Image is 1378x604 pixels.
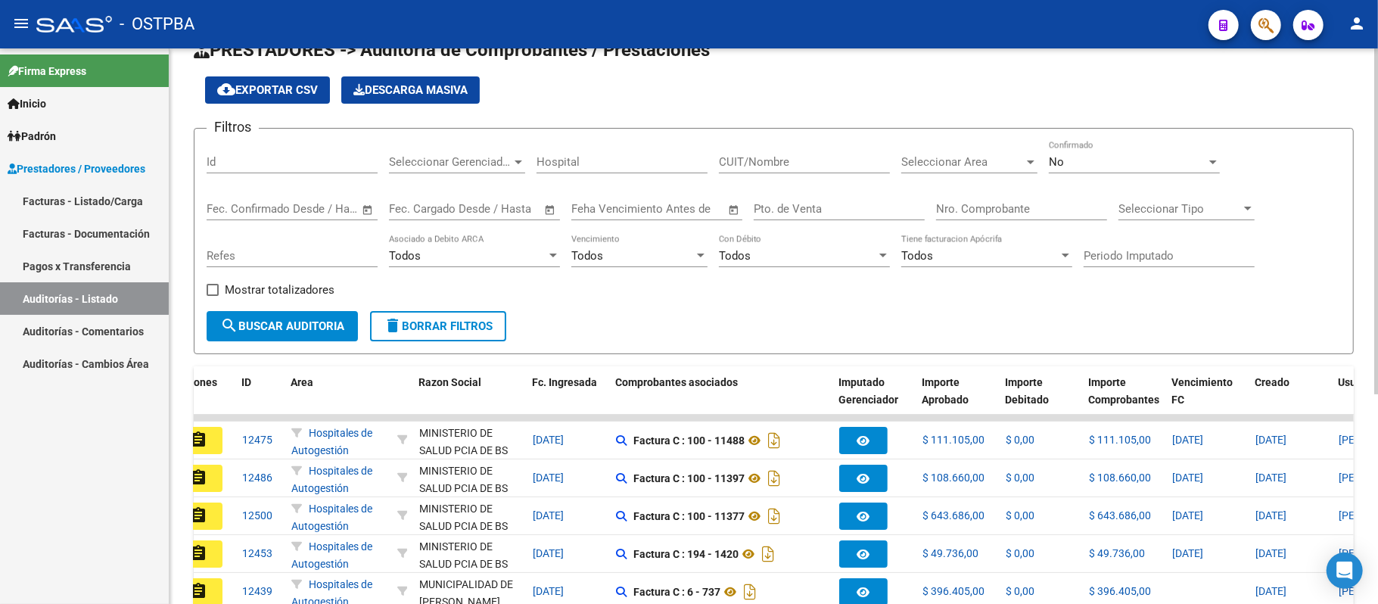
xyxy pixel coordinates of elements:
[189,582,207,600] mat-icon: assignment
[1006,472,1034,484] span: $ 0,00
[1348,14,1366,33] mat-icon: person
[740,580,760,604] i: Descargar documento
[719,249,751,263] span: Todos
[901,155,1024,169] span: Seleccionar Area
[217,83,318,97] span: Exportar CSV
[389,155,512,169] span: Seleccionar Gerenciador
[419,425,521,456] div: - 30626983398
[225,281,334,299] span: Mostrar totalizadores
[922,434,985,446] span: $ 111.105,00
[1089,472,1151,484] span: $ 108.660,00
[1118,202,1241,216] span: Seleccionar Tipo
[241,376,251,388] span: ID
[419,425,521,476] div: MINISTERIO DE SALUD PCIA DE BS AS
[922,509,985,521] span: $ 643.686,00
[1006,434,1034,446] span: $ 0,00
[916,366,999,433] datatable-header-cell: Importe Aprobado
[1005,376,1049,406] span: Importe Debitado
[633,472,745,484] strong: Factura C : 100 - 11397
[609,366,832,433] datatable-header-cell: Comprobantes asociados
[1082,366,1165,433] datatable-header-cell: Importe Comprobantes
[189,469,207,487] mat-icon: assignment
[189,544,207,562] mat-icon: assignment
[389,249,421,263] span: Todos
[217,80,235,98] mat-icon: cloud_download
[542,201,559,219] button: Open calendar
[1006,585,1034,597] span: $ 0,00
[532,376,597,388] span: Fc. Ingresada
[291,503,372,532] span: Hospitales de Autogestión
[533,434,564,446] span: [DATE]
[291,540,372,570] span: Hospitales de Autogestión
[341,76,480,104] button: Descarga Masiva
[205,76,330,104] button: Exportar CSV
[832,366,916,433] datatable-header-cell: Imputado Gerenciador
[633,510,745,522] strong: Factura C : 100 - 11377
[1172,434,1203,446] span: [DATE]
[291,427,372,456] span: Hospitales de Autogestión
[220,316,238,335] mat-icon: search
[758,542,778,566] i: Descargar documento
[1089,509,1151,521] span: $ 643.686,00
[901,249,933,263] span: Todos
[194,39,710,61] span: PRESTADORES -> Auditoría de Comprobantes / Prestaciones
[419,462,521,494] div: - 30626983398
[291,376,313,388] span: Area
[242,509,272,521] span: 12500
[207,117,259,138] h3: Filtros
[1255,547,1286,559] span: [DATE]
[1172,509,1203,521] span: [DATE]
[838,376,898,406] span: Imputado Gerenciador
[533,472,564,484] span: [DATE]
[370,311,506,341] button: Borrar Filtros
[419,538,521,570] div: - 30626983398
[1165,366,1249,433] datatable-header-cell: Vencimiento FC
[189,506,207,525] mat-icon: assignment
[8,63,86,79] span: Firma Express
[1006,547,1034,559] span: $ 0,00
[8,160,145,177] span: Prestadores / Proveedores
[167,366,235,433] datatable-header-cell: Acciones
[633,548,739,560] strong: Factura C : 194 - 1420
[1049,155,1064,169] span: No
[464,202,537,216] input: Fecha fin
[207,311,358,341] button: Buscar Auditoria
[726,201,743,219] button: Open calendar
[12,14,30,33] mat-icon: menu
[764,428,784,453] i: Descargar documento
[207,202,268,216] input: Fecha inicio
[242,434,272,446] span: 12475
[615,376,738,388] span: Comprobantes asociados
[418,376,481,388] span: Razon Social
[389,202,450,216] input: Fecha inicio
[533,585,564,597] span: [DATE]
[285,366,390,433] datatable-header-cell: Area
[633,434,745,447] strong: Factura C : 100 - 11488
[242,547,272,559] span: 12453
[1255,472,1286,484] span: [DATE]
[764,466,784,490] i: Descargar documento
[282,202,355,216] input: Fecha fin
[419,538,521,590] div: MINISTERIO DE SALUD PCIA DE BS AS
[8,128,56,145] span: Padrón
[922,376,969,406] span: Importe Aprobado
[384,319,493,333] span: Borrar Filtros
[1255,509,1286,521] span: [DATE]
[1327,553,1363,589] div: Open Intercom Messenger
[359,201,377,219] button: Open calendar
[1172,472,1203,484] span: [DATE]
[220,319,344,333] span: Buscar Auditoria
[419,500,521,532] div: - 30626983398
[1338,376,1375,388] span: Usuario
[341,76,480,104] app-download-masive: Descarga masiva de comprobantes (adjuntos)
[999,366,1082,433] datatable-header-cell: Importe Debitado
[922,547,978,559] span: $ 49.736,00
[526,366,609,433] datatable-header-cell: Fc. Ingresada
[922,472,985,484] span: $ 108.660,00
[1172,547,1203,559] span: [DATE]
[1255,585,1286,597] span: [DATE]
[633,586,720,598] strong: Factura C : 6 - 737
[419,462,521,514] div: MINISTERIO DE SALUD PCIA DE BS AS
[533,509,564,521] span: [DATE]
[173,376,217,388] span: Acciones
